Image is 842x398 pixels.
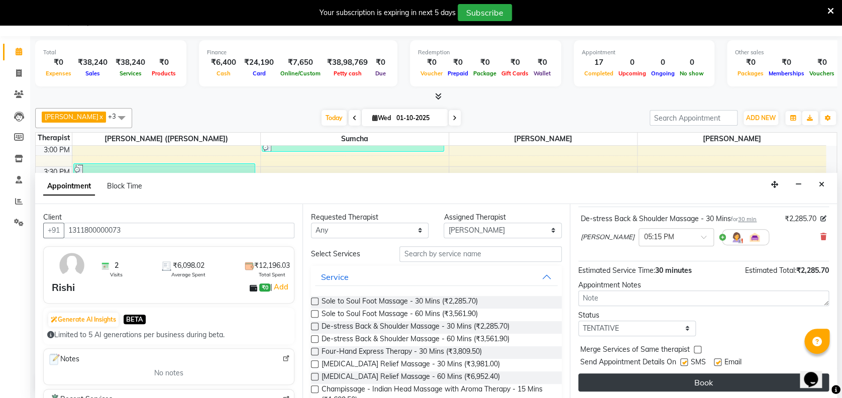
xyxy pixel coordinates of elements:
[278,57,323,68] div: ₹7,650
[323,57,372,68] div: ₹38,98,769
[47,330,290,340] div: Limited to 5 AI generations per business during beta.
[445,57,471,68] div: ₹0
[677,70,706,77] span: No show
[616,70,649,77] span: Upcoming
[117,70,144,77] span: Services
[418,48,553,57] div: Redemption
[83,70,102,77] span: Sales
[315,268,558,286] button: Service
[149,70,178,77] span: Products
[322,309,478,321] span: Sole to Soul Foot Massage - 60 Mins (₹3,561.90)
[64,223,294,238] input: Search by Name/Mobile/Email/Code
[278,70,323,77] span: Online/Custom
[107,181,142,190] span: Block Time
[43,177,95,195] span: Appointment
[43,223,64,238] button: +91
[331,70,364,77] span: Petty cash
[582,70,616,77] span: Completed
[766,57,807,68] div: ₹0
[98,113,103,121] a: x
[449,133,637,145] span: [PERSON_NAME]
[72,133,260,145] span: [PERSON_NAME] ([PERSON_NAME])
[321,271,349,283] div: Service
[745,266,796,275] span: Estimated Total:
[746,114,776,122] span: ADD NEW
[785,214,816,224] span: ₹2,285.70
[638,133,826,145] span: [PERSON_NAME]
[42,145,72,155] div: 3:00 PM
[582,57,616,68] div: 17
[616,57,649,68] div: 0
[578,310,696,321] div: Status
[649,70,677,77] span: Ongoing
[649,57,677,68] div: 0
[57,251,86,280] img: avatar
[581,214,757,224] div: De-stress Back & Shoulder Massage - 30 Mins
[582,48,706,57] div: Appointment
[744,111,778,125] button: ADD NEW
[108,112,124,120] span: +3
[250,70,268,77] span: Card
[807,70,837,77] span: Vouchers
[578,373,829,391] button: Book
[581,232,635,242] span: [PERSON_NAME]
[207,48,389,57] div: Finance
[531,57,553,68] div: ₹0
[43,212,294,223] div: Client
[36,133,72,143] div: Therapist
[731,216,757,223] small: for
[578,280,829,290] div: Appointment Notes
[800,358,832,388] iframe: chat widget
[322,334,509,346] span: De-stress Back & Shoulder Massage - 60 Mins (₹3,561.90)
[578,266,655,275] span: Estimated Service Time:
[115,260,119,271] span: 2
[807,57,837,68] div: ₹0
[749,231,761,243] img: Interior.png
[399,246,562,262] input: Search by service name
[738,216,757,223] span: 30 min
[261,133,449,145] span: Sumcha
[820,216,826,222] i: Edit price
[373,70,388,77] span: Due
[445,70,471,77] span: Prepaid
[735,57,766,68] div: ₹0
[48,353,79,366] span: Notes
[735,70,766,77] span: Packages
[154,368,183,378] span: No notes
[655,266,692,275] span: 30 minutes
[112,57,149,68] div: ₹38,240
[370,114,393,122] span: Wed
[214,70,233,77] span: Cash
[259,271,285,278] span: Total Spent
[320,8,456,18] div: Your subscription is expiring in next 5 days
[766,70,807,77] span: Memberships
[677,57,706,68] div: 0
[303,249,392,259] div: Select Services
[207,57,240,68] div: ₹6,400
[444,212,561,223] div: Assigned Therapist
[270,281,290,293] span: |
[43,70,74,77] span: Expenses
[45,113,98,121] span: [PERSON_NAME]
[149,57,178,68] div: ₹0
[52,280,75,295] div: Rishi
[418,70,445,77] span: Voucher
[724,357,742,369] span: Email
[322,359,500,371] span: [MEDICAL_DATA] Relief Massage - 30 Mins (₹3,981.00)
[499,57,531,68] div: ₹0
[48,313,119,327] button: Generate AI Insights
[458,4,512,21] button: Subscribe
[110,271,123,278] span: Visits
[254,260,290,271] span: ₹12,196.03
[74,164,255,184] div: [PERSON_NAME], TK12, 03:30 PM-04:00 PM, Sole to Soul Foot Massage - 30 Mins
[531,70,553,77] span: Wallet
[322,346,482,359] span: Four-Hand Express Therapy - 30 Mins (₹3,809.50)
[580,344,690,357] span: Merge Services of Same therapist
[372,57,389,68] div: ₹0
[262,142,444,151] div: [PERSON_NAME], TK10, 03:00 PM-03:15 PM, Neck and Shoulder Rub - 15 Mins
[580,357,676,369] span: Send Appointment Details On
[730,231,743,243] img: Hairdresser.png
[259,283,270,291] span: ₹0
[322,371,500,384] span: [MEDICAL_DATA] Relief Massage - 60 Mins (₹6,952.40)
[124,315,146,324] span: BETA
